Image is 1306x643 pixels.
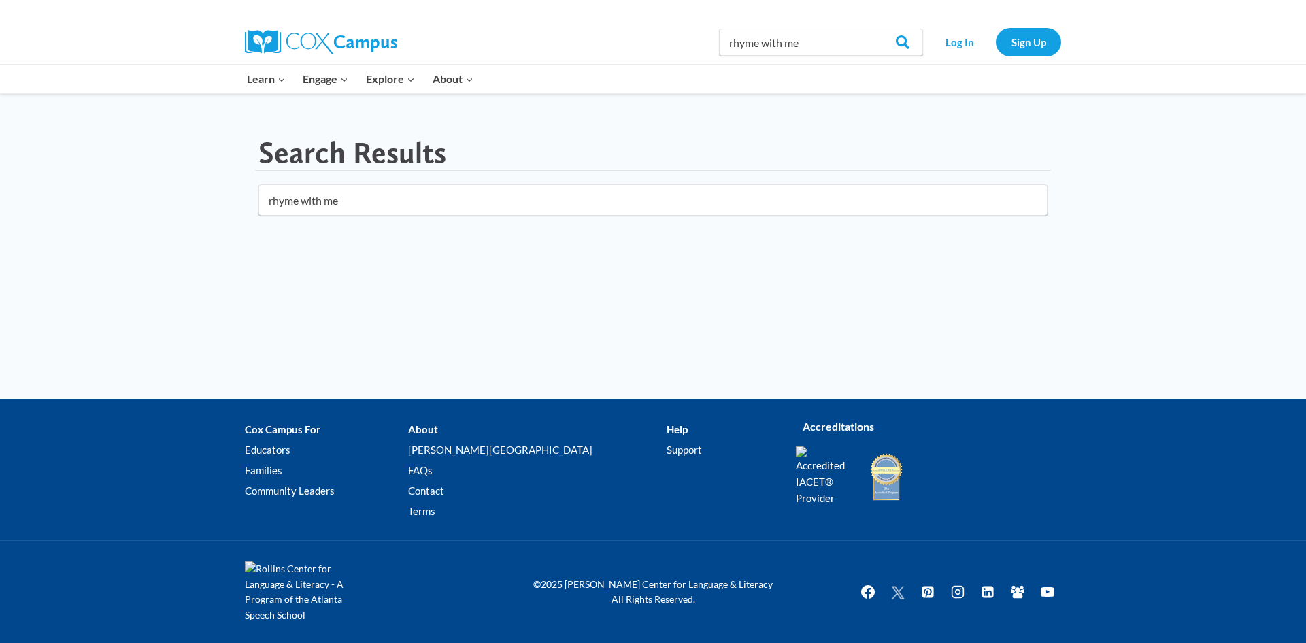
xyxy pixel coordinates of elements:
a: FAQs [408,461,666,481]
img: Rollins Center for Language & Literacy - A Program of the Atlanta Speech School [245,561,367,623]
a: Community Leaders [245,481,408,501]
span: Explore [366,70,415,88]
a: Facebook Group [1004,578,1031,606]
img: Accredited IACET® Provider [796,446,854,506]
a: Log In [930,28,989,56]
span: Learn [247,70,286,88]
a: Pinterest [914,578,941,606]
a: Support [667,440,775,461]
img: Cox Campus [245,30,397,54]
a: YouTube [1034,578,1061,606]
span: About [433,70,473,88]
a: Educators [245,440,408,461]
a: Twitter [884,578,911,606]
a: Instagram [944,578,971,606]
a: Facebook [854,578,882,606]
input: Search for... [258,184,1048,216]
span: Engage [303,70,348,88]
input: Search Cox Campus [719,29,923,56]
h1: Search Results [258,135,446,171]
img: IDA Accredited [869,452,903,502]
a: Families [245,461,408,481]
nav: Primary Navigation [238,65,482,93]
nav: Secondary Navigation [930,28,1061,56]
a: [PERSON_NAME][GEOGRAPHIC_DATA] [408,440,666,461]
p: ©2025 [PERSON_NAME] Center for Language & Literacy All Rights Reserved. [524,577,782,608]
a: Sign Up [996,28,1061,56]
a: Contact [408,481,666,501]
strong: Accreditations [803,420,874,433]
a: Linkedin [974,578,1001,606]
img: Twitter X icon white [890,584,906,600]
a: Terms [408,501,666,522]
